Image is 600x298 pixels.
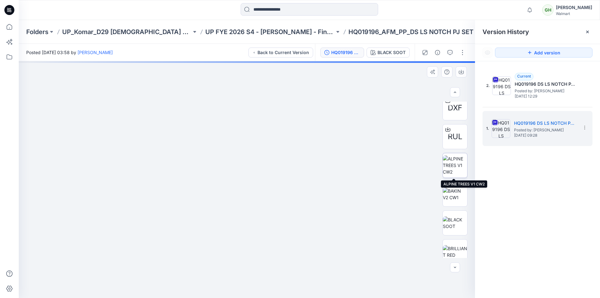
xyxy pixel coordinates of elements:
[515,88,577,94] span: Posted by: Gayan Hettiarachchi
[515,94,577,98] span: [DATE] 12:29
[515,80,577,88] h5: HQ019196 DS LS NOTCH PJ SET_MISSY
[486,126,489,131] span: 1.
[517,74,531,78] span: Current
[492,76,511,95] img: HQ019196 DS LS NOTCH PJ SET_MISSY
[556,4,592,11] div: [PERSON_NAME]
[542,4,553,16] div: GH
[26,49,113,56] span: Posted [DATE] 03:58 by
[443,245,467,258] img: BRILLIANT RED
[26,28,48,36] a: Folders
[514,119,577,127] h5: HQ019196 DS LS NOTCH PJ SET_PLUS
[205,28,335,36] a: UP FYE 2026 S4 - [PERSON_NAME] - Final Approval Board
[585,29,590,34] button: Close
[482,28,529,36] span: Version History
[556,11,592,16] div: Walmart
[331,49,360,56] div: HQ019196 DS LS NOTCH PJ SET_PLUS
[377,49,406,56] div: BLACK SOOT
[514,127,577,133] span: Posted by: Gayan Hettiarachchi
[448,131,462,142] span: RUL
[248,48,313,58] button: Back to Current Version
[448,102,462,114] span: DXF
[486,83,490,88] span: 2.
[62,28,192,36] a: UP_Komar_D29 [DEMOGRAPHIC_DATA] Sleep
[492,119,510,138] img: HQ019196 DS LS NOTCH PJ SET_PLUS
[367,48,410,58] button: BLACK SOOT
[443,155,467,175] img: ALPINE TREES V1 CW2
[443,216,467,230] img: BLACK SOOT
[443,188,467,201] img: BAKIN V2 CW1
[514,133,577,138] span: [DATE] 09:28
[77,50,113,55] a: [PERSON_NAME]
[320,48,364,58] button: HQ019196 DS LS NOTCH PJ SET_PLUS
[495,48,592,58] button: Add version
[432,48,442,58] button: Details
[482,48,492,58] button: Show Hidden Versions
[348,28,473,36] p: HQ019196_AFM_PP_DS LS NOTCH PJ SET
